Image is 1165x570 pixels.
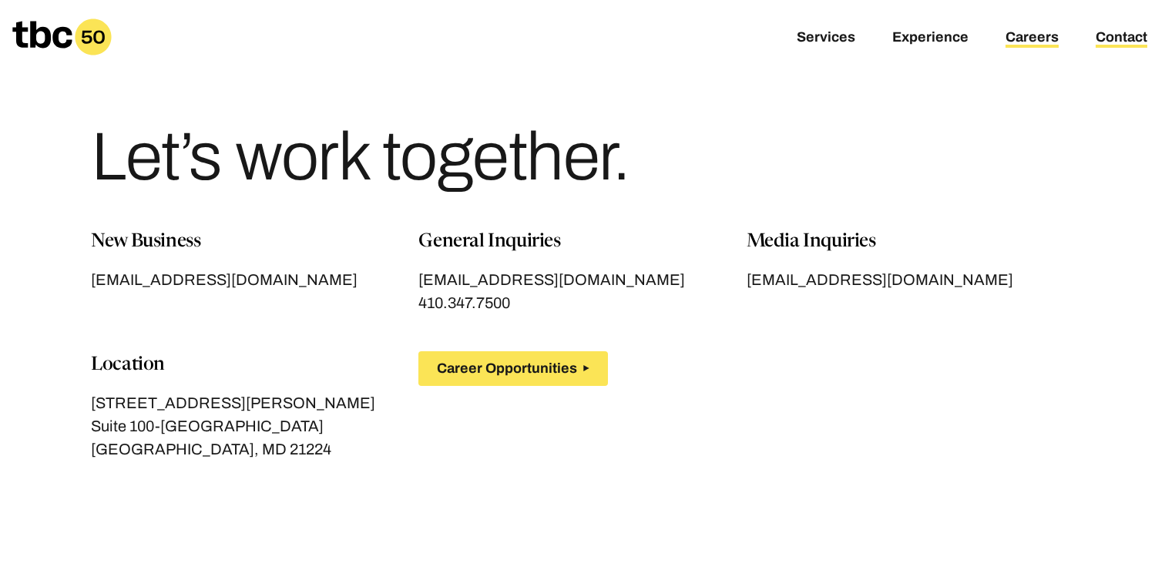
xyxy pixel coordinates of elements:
a: Services [797,29,855,48]
button: Career Opportunities [418,351,608,386]
a: [EMAIL_ADDRESS][DOMAIN_NAME] [418,268,746,291]
h1: Let’s work together. [91,123,629,191]
a: Experience [892,29,969,48]
p: New Business [91,228,418,256]
span: [EMAIL_ADDRESS][DOMAIN_NAME] [91,271,358,291]
p: [GEOGRAPHIC_DATA], MD 21224 [91,438,418,461]
p: [STREET_ADDRESS][PERSON_NAME] [91,391,418,414]
a: Contact [1096,29,1147,48]
span: [EMAIL_ADDRESS][DOMAIN_NAME] [747,271,1013,291]
a: Careers [1006,29,1059,48]
span: Career Opportunities [437,360,577,377]
p: Suite 100-[GEOGRAPHIC_DATA] [91,414,418,438]
a: [EMAIL_ADDRESS][DOMAIN_NAME] [747,268,1074,291]
span: 410.347.7500 [418,294,510,314]
span: [EMAIL_ADDRESS][DOMAIN_NAME] [418,271,685,291]
p: Location [91,351,418,379]
p: General Inquiries [418,228,746,256]
a: [EMAIL_ADDRESS][DOMAIN_NAME] [91,268,418,291]
a: Homepage [12,18,112,55]
p: Media Inquiries [747,228,1074,256]
a: 410.347.7500 [418,291,510,314]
